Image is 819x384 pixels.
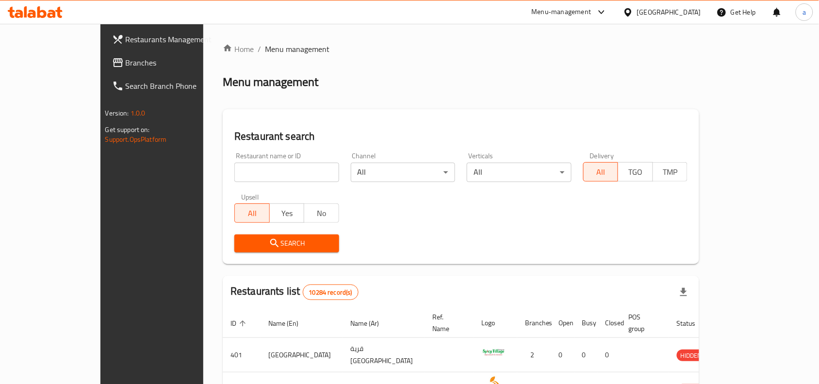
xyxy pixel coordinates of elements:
span: Version: [105,107,129,119]
span: a [803,7,806,17]
td: 0 [574,338,598,372]
a: Search Branch Phone [104,74,237,98]
button: Search [234,234,339,252]
td: 0 [551,338,574,372]
span: Restaurants Management [126,33,229,45]
th: Logo [474,308,517,338]
span: All [239,206,266,220]
li: / [258,43,261,55]
div: All [467,163,572,182]
h2: Restaurant search [234,129,688,144]
span: Yes [274,206,301,220]
nav: breadcrumb [223,43,699,55]
th: Branches [517,308,551,338]
td: 0 [598,338,621,372]
div: Menu-management [532,6,591,18]
button: TGO [618,162,653,182]
button: TMP [653,162,688,182]
span: Search Branch Phone [126,80,229,92]
img: Spicy Village [481,341,506,365]
a: Home [223,43,254,55]
td: [GEOGRAPHIC_DATA] [261,338,343,372]
label: Delivery [590,152,614,159]
div: [GEOGRAPHIC_DATA] [637,7,701,17]
button: No [304,203,339,223]
button: Yes [269,203,305,223]
div: HIDDEN [677,350,706,361]
th: Open [551,308,574,338]
input: Search for restaurant name or ID.. [234,163,339,182]
div: Total records count [303,284,359,300]
span: Name (Ar) [350,317,392,329]
div: Export file [672,281,695,304]
span: Menu management [265,43,329,55]
span: Branches [126,57,229,68]
span: All [588,165,615,179]
span: Search [242,237,331,250]
button: All [234,203,270,223]
span: ID [230,317,249,329]
a: Restaurants Management [104,28,237,51]
a: Branches [104,51,237,74]
span: Name (En) [268,317,311,329]
td: 401 [223,338,261,372]
span: TGO [622,165,649,179]
td: 2 [517,338,551,372]
button: All [583,162,619,182]
span: No [308,206,335,220]
span: 1.0.0 [131,107,146,119]
h2: Restaurants list [230,284,359,300]
th: Busy [574,308,598,338]
span: Ref. Name [432,311,462,334]
h2: Menu management [223,74,318,90]
th: Closed [598,308,621,338]
span: Get support on: [105,123,150,136]
span: 10284 record(s) [303,288,358,297]
a: Support.OpsPlatform [105,133,167,146]
div: All [351,163,456,182]
span: POS group [629,311,657,334]
span: TMP [657,165,684,179]
span: HIDDEN [677,350,706,361]
td: قرية [GEOGRAPHIC_DATA] [343,338,425,372]
span: Status [677,317,708,329]
label: Upsell [241,194,259,200]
